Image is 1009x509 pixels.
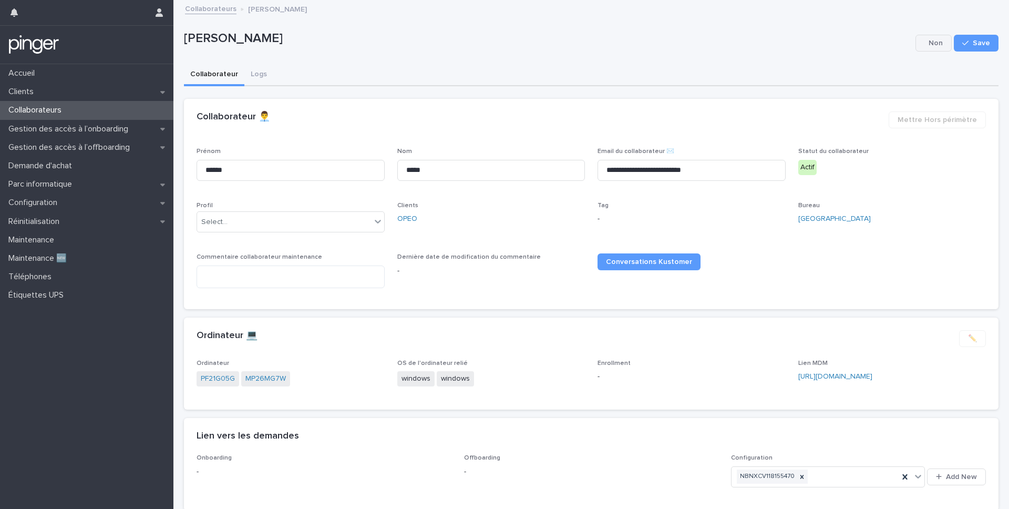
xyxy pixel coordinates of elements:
[798,202,820,209] span: Bureau
[598,253,701,270] a: Conversations Kustomer
[4,179,80,189] p: Parc informatique
[798,213,871,225] a: [GEOGRAPHIC_DATA]
[184,64,244,86] button: Collaborateur
[798,160,817,175] div: Actif
[201,217,228,228] div: Select...
[968,333,977,344] span: ✏️
[946,473,977,481] span: Add New
[959,330,986,347] button: ✏️
[4,68,43,78] p: Accueil
[197,111,270,123] h2: Collaborateur 👨‍💼
[954,35,998,52] button: Save
[798,360,828,367] span: Lien MDM
[4,124,137,134] p: Gestion des accès à l’onboarding
[973,39,990,47] span: Save
[397,213,417,225] a: OPEO
[598,360,631,367] span: Enrollment
[798,373,872,380] a: [URL][DOMAIN_NAME]
[927,469,986,485] button: Add New
[737,470,796,484] div: NBNXCV118155470
[4,272,60,282] p: Téléphones
[4,142,138,152] p: Gestion des accès à l’offboarding
[201,373,235,384] a: PF21G05G
[4,235,63,245] p: Maintenance
[4,290,72,300] p: Étiquettes UPS
[4,253,75,263] p: Maintenance 🆕
[397,254,541,260] span: Dernière date de modification du commentaire
[197,431,299,442] h2: Lien vers les demandes
[4,198,66,208] p: Configuration
[898,115,977,125] span: Mettre Hors périmètre
[397,371,435,386] span: windows
[197,148,221,155] span: Prénom
[598,148,674,155] span: Email du collaborateur ✉️
[197,360,229,367] span: Ordinateur
[4,217,68,227] p: Réinitialisation
[8,34,59,55] img: mTgBEunGTSyRkCgitkcU
[598,371,786,382] p: -
[397,148,412,155] span: Nom
[397,266,585,277] p: -
[397,202,418,209] span: Clients
[184,31,911,46] p: [PERSON_NAME]
[197,455,232,461] span: Onboarding
[248,3,307,14] p: [PERSON_NAME]
[245,373,286,384] a: MP26MG7W
[598,202,609,209] span: Tag
[598,213,786,225] p: -
[197,202,213,209] span: Profil
[4,161,80,171] p: Demande d'achat
[731,455,773,461] span: Configuration
[798,148,869,155] span: Statut du collaborateur
[244,64,273,86] button: Logs
[4,87,42,97] p: Clients
[197,330,258,342] h2: Ordinateur 💻
[606,258,692,266] span: Conversations Kustomer
[464,455,500,461] span: Offboarding
[397,360,468,367] span: OS de l'ordinateur relié
[4,105,70,115] p: Collaborateurs
[197,254,322,260] span: Commentaire collaborateur maintenance
[464,466,719,477] p: -
[185,2,236,14] a: Collaborateurs
[437,371,474,386] span: windows
[889,111,986,128] button: Mettre Hors périmètre
[197,466,451,477] p: -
